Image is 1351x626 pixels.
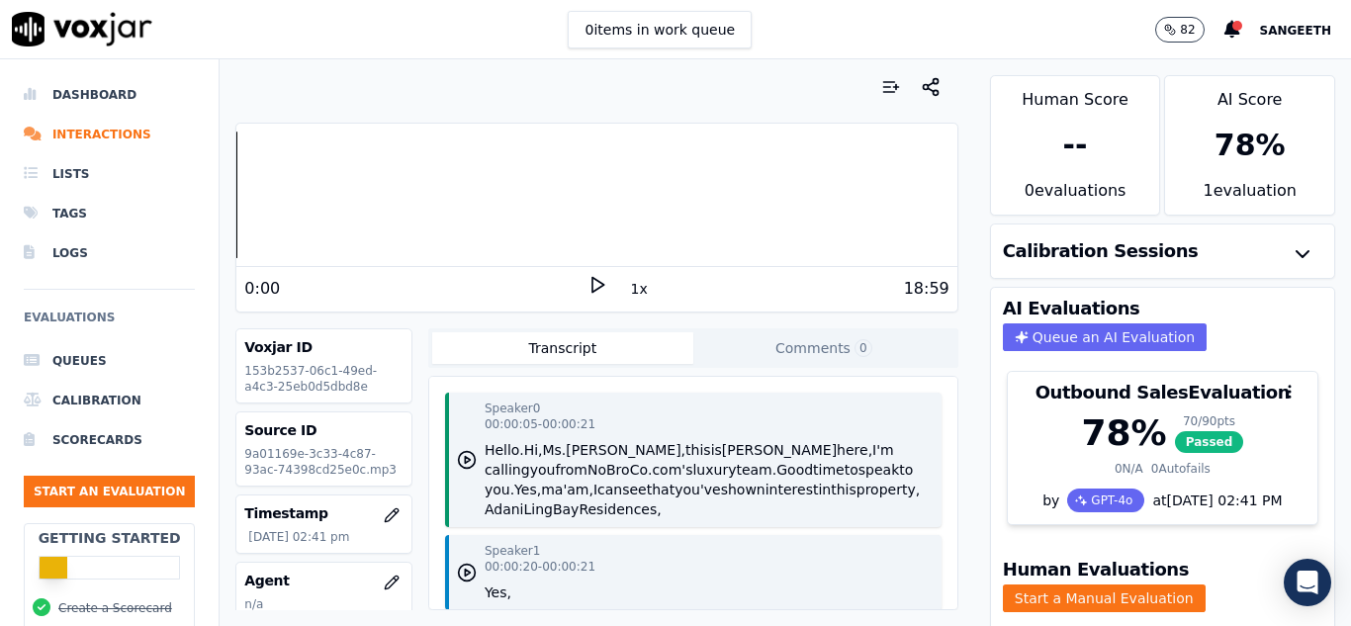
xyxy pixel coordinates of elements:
[736,460,776,480] button: team.
[845,460,858,480] button: to
[597,480,622,499] button: can
[553,499,579,519] button: Bay
[244,277,280,301] div: 0:00
[648,460,693,480] button: .com's
[24,381,195,420] a: Calibration
[244,596,404,612] p: n/a
[837,440,872,460] button: here,
[766,480,819,499] button: interest
[24,154,195,194] a: Lists
[24,306,195,341] h6: Evaluations
[579,499,661,519] button: Residences,
[563,480,593,499] button: 'am,
[432,332,693,364] button: Transcript
[711,440,722,460] button: is
[24,75,195,115] a: Dashboard
[523,499,552,519] button: Ling
[647,480,675,499] button: that
[12,12,152,46] img: voxjar logo
[685,440,711,460] button: this
[831,480,856,499] button: this
[485,499,524,519] button: Adani
[244,337,404,357] h3: Voxjar ID
[991,76,1160,112] div: Human Score
[1155,17,1204,43] button: 82
[485,559,595,575] p: 00:00:20 - 00:00:21
[1260,24,1331,38] span: Sangeeth
[675,480,720,499] button: you've
[1003,584,1206,612] button: Start a Manual Evaluation
[485,416,595,432] p: 00:00:05 - 00:00:21
[818,480,831,499] button: in
[1284,559,1331,606] div: Open Intercom Messenger
[244,571,404,590] h3: Agent
[899,460,913,480] button: to
[991,179,1160,215] div: 0 evaluation s
[24,194,195,233] a: Tags
[485,440,524,460] button: Hello.
[244,446,404,478] p: 9a01169e-3c33-4c87-93ac-74398cd25e0c.mp3
[1175,431,1244,453] span: Passed
[627,275,652,303] button: 1x
[858,460,899,480] button: speak
[722,440,837,460] button: [PERSON_NAME]
[693,332,954,364] button: Comments
[485,460,530,480] button: calling
[1165,76,1334,112] div: AI Score
[1008,489,1317,524] div: by
[1165,179,1334,215] div: 1 evaluation
[24,115,195,154] a: Interactions
[1067,489,1144,512] div: GPT-4o
[1151,461,1211,477] div: 0 Autofails
[622,480,647,499] button: see
[813,460,845,480] button: time
[587,460,648,480] button: NoBroCo
[1003,323,1207,351] button: Queue an AI Evaluation
[1003,242,1199,260] h3: Calibration Sessions
[568,11,752,48] button: 0items in work queue
[872,440,894,460] button: I'm
[1003,300,1140,317] h3: AI Evaluations
[39,528,181,548] h2: Getting Started
[24,233,195,273] a: Logs
[24,476,195,507] button: Start an Evaluation
[1081,413,1166,453] div: 78 %
[244,420,404,440] h3: Source ID
[555,460,587,480] button: from
[1180,22,1195,38] p: 82
[856,480,920,499] button: property,
[524,440,543,460] button: Hi,
[776,460,813,480] button: Good
[1144,491,1282,510] div: at [DATE] 02:41 PM
[1003,561,1189,579] h3: Human Evaluations
[58,600,172,616] button: Create a Scorecard
[1155,17,1223,43] button: 82
[904,277,949,301] div: 18:59
[24,420,195,460] a: Scorecards
[1115,461,1143,477] div: 0 N/A
[721,480,766,499] button: shown
[1175,413,1244,429] div: 70 / 90 pts
[514,480,541,499] button: Yes,
[543,440,567,460] button: Ms.
[530,460,556,480] button: you
[485,480,514,499] button: you.
[855,339,872,357] span: 0
[485,543,540,559] p: Speaker 1
[1215,128,1286,163] div: 78 %
[593,480,597,499] button: I
[541,480,563,499] button: ma
[1260,18,1351,42] button: Sangeeth
[485,582,511,602] button: Yes,
[566,440,685,460] button: [PERSON_NAME],
[248,529,404,545] p: [DATE] 02:41 pm
[24,341,195,381] a: Queues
